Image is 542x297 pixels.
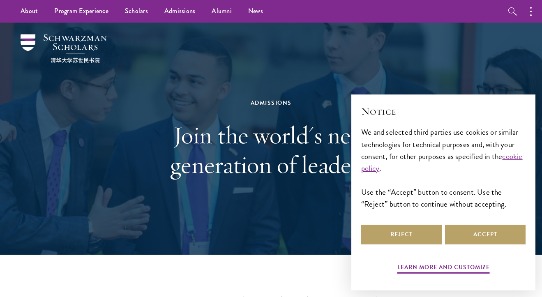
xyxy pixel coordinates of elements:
button: Reject [361,225,442,244]
a: cookie policy [361,150,523,174]
div: We and selected third parties use cookies or similar technologies for technical purposes and, wit... [361,126,526,210]
div: Admissions [129,98,413,108]
button: Learn more and customize [397,262,490,275]
h1: Join the world's next generation of leaders. [129,120,413,180]
h2: Notice [361,104,526,118]
img: Schwarzman Scholars [21,34,107,63]
button: Accept [445,225,526,244]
